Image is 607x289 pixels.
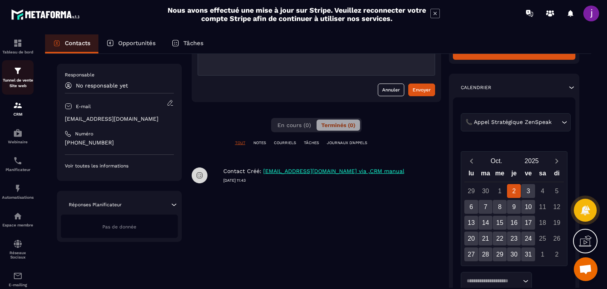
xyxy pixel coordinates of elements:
p: Contacts [65,40,90,47]
div: Ouvrir le chat [574,257,598,281]
div: lu [464,168,478,182]
div: 30 [507,247,521,261]
div: 4 [535,184,549,198]
div: 3 [521,184,535,198]
button: Terminés (0) [317,120,360,131]
div: me [493,168,507,182]
p: COURRIELS [274,140,296,146]
div: 31 [521,247,535,261]
p: Responsable [65,72,174,78]
img: email [13,271,23,281]
a: Tâches [164,34,211,53]
p: Webinaire [2,140,34,144]
div: 29 [464,184,478,198]
div: 18 [535,216,549,230]
p: Numéro [75,131,93,137]
p: Réponses Planificateur [69,202,122,208]
div: 12 [550,200,564,214]
div: 25 [535,232,549,245]
div: sa [535,168,550,182]
div: 26 [550,232,564,245]
div: ve [521,168,535,182]
a: automationsautomationsAutomatisations [2,178,34,205]
img: formation [13,66,23,76]
p: NOTES [253,140,266,146]
div: 19 [550,216,564,230]
div: 13 [464,216,478,230]
a: formationformationCRM [2,95,34,122]
img: social-network [13,239,23,249]
div: 7 [479,200,492,214]
p: CRM [2,112,34,116]
button: Annuler [378,84,404,96]
button: Previous month [464,156,479,166]
div: 17 [521,216,535,230]
p: [PHONE_NUMBER] [65,139,174,146]
div: 21 [479,232,492,245]
div: je [507,168,521,182]
div: 24 [521,232,535,245]
div: Calendar days [464,184,564,261]
div: 10 [521,200,535,214]
div: di [550,168,564,182]
div: 5 [550,184,564,198]
a: automationsautomationsWebinaire [2,122,34,150]
img: automations [13,211,23,221]
img: formation [13,101,23,110]
input: Search for option [464,277,521,285]
a: formationformationTableau de bord [2,32,34,60]
a: automationsautomationsEspace membre [2,205,34,233]
p: [EMAIL_ADDRESS][DOMAIN_NAME] via ,CRM manual [263,167,404,175]
img: logo [11,7,82,22]
div: 28 [479,247,492,261]
div: 1 [493,184,507,198]
div: Search for option [461,113,571,131]
div: 30 [479,184,492,198]
div: ma [479,168,493,182]
p: [DATE] 11:43 [223,178,441,183]
img: automations [13,184,23,193]
div: 9 [507,200,521,214]
div: 2 [507,184,521,198]
p: JOURNAUX D'APPELS [327,140,367,146]
input: Search for option [554,118,560,127]
div: 23 [507,232,521,245]
div: 8 [493,200,507,214]
a: formationformationTunnel de vente Site web [2,60,34,95]
div: Calendar wrapper [464,168,564,261]
div: 2 [550,247,564,261]
button: Envoyer [408,84,435,96]
div: 20 [464,232,478,245]
p: TOUT [235,140,245,146]
p: Tableau de bord [2,50,34,54]
div: 6 [464,200,478,214]
div: 1 [535,247,549,261]
p: E-mail [76,103,91,110]
div: 22 [493,232,507,245]
span: Terminés (0) [321,122,355,128]
p: TÂCHES [304,140,319,146]
span: En cours (0) [277,122,311,128]
button: Open years overlay [514,154,549,168]
button: En cours (0) [273,120,316,131]
p: E-mailing [2,283,34,287]
p: Opportunités [118,40,156,47]
a: social-networksocial-networkRéseaux Sociaux [2,233,34,265]
a: Contacts [45,34,98,53]
div: Envoyer [413,86,431,94]
p: Calendrier [461,84,491,91]
div: 27 [464,247,478,261]
span: Pas de donnée [102,224,136,230]
img: formation [13,38,23,48]
img: scheduler [13,156,23,165]
a: schedulerschedulerPlanificateur [2,150,34,178]
div: 14 [479,216,492,230]
p: Planificateur [2,167,34,172]
a: Opportunités [98,34,164,53]
p: Voir toutes les informations [65,163,174,169]
p: Tunnel de vente Site web [2,78,34,89]
h2: Nous avons effectué une mise à jour sur Stripe. Veuillez reconnecter votre compte Stripe afin de ... [167,6,426,23]
div: 16 [507,216,521,230]
p: Réseaux Sociaux [2,251,34,259]
button: Open months overlay [479,154,514,168]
